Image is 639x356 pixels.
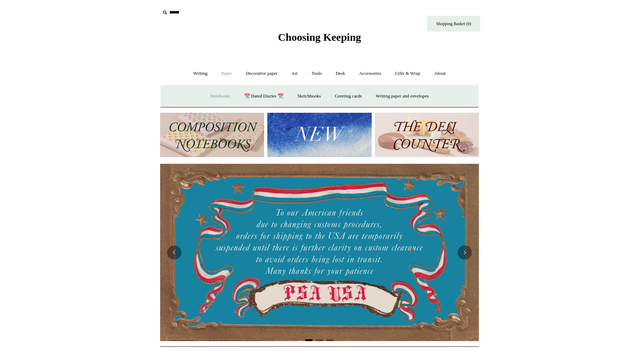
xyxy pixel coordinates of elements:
[427,16,480,32] a: Shopping Basket (0)
[389,64,427,83] a: Gifts & Wrap
[204,87,236,106] a: Notebooks
[329,64,352,83] a: Desk
[215,64,239,83] a: Paper
[327,339,334,341] button: Page 3
[428,64,452,83] a: About
[316,339,323,341] button: Page 2
[370,87,435,106] a: Writing paper and envelopes
[160,164,479,341] img: USA PSA .jpg__PID:33428022-6587-48b7-8b57-d7eefc91f15a
[267,113,371,157] img: New.jpg__PID:f73bdf93-380a-4a35-bcfe-7823039498e1
[167,245,181,260] button: Previous
[240,64,284,83] a: Decorative paper
[305,64,328,83] a: Tools
[278,37,361,42] a: Choosing Keeping
[278,31,361,43] span: Choosing Keeping
[328,87,368,106] a: Greeting cards
[458,245,472,260] button: Next
[375,113,479,157] img: The Deli Counter
[238,87,290,106] a: 📆 Dated Diaries 📆
[187,64,214,83] a: Writing
[305,339,312,341] button: Page 1
[353,64,388,83] a: Accessories
[160,113,264,157] img: 202302 Composition ledgers.jpg__PID:69722ee6-fa44-49dd-a067-31375e5d54ec
[291,87,327,106] a: Sketchbooks
[285,64,304,83] a: Art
